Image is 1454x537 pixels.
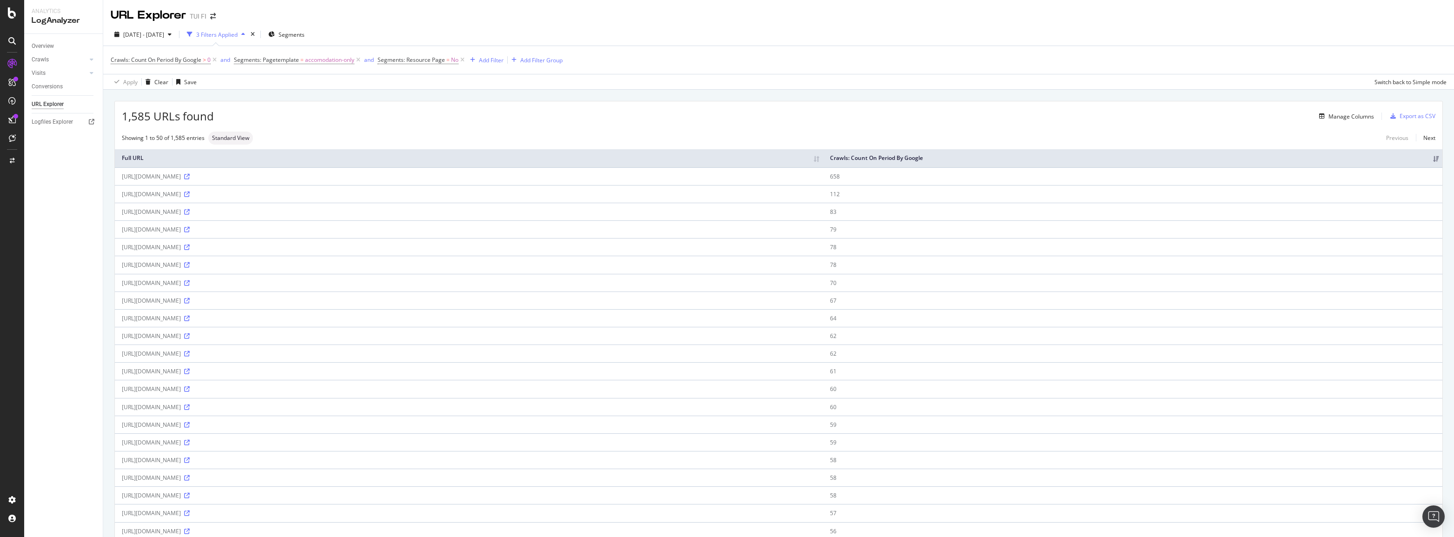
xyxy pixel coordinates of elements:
span: Segments: Resource Page [378,56,445,64]
button: Export as CSV [1387,109,1435,124]
div: URL Explorer [32,99,64,109]
td: 61 [823,362,1442,380]
a: Crawls [32,55,87,65]
div: Crawls [32,55,49,65]
td: 64 [823,309,1442,327]
span: Segments [279,31,305,39]
span: = [446,56,450,64]
button: Manage Columns [1315,111,1374,122]
th: Full URL: activate to sort column ascending [115,149,823,167]
button: and [364,55,374,64]
span: = [300,56,304,64]
div: [URL][DOMAIN_NAME] [122,190,816,198]
button: Add Filter Group [508,54,563,66]
td: 60 [823,380,1442,398]
button: Add Filter [466,54,504,66]
div: Export as CSV [1400,112,1435,120]
span: accomodation-only [305,53,354,66]
div: [URL][DOMAIN_NAME] [122,279,816,287]
div: [URL][DOMAIN_NAME] [122,314,816,322]
td: 67 [823,292,1442,309]
td: 59 [823,416,1442,433]
span: 0 [207,53,211,66]
div: [URL][DOMAIN_NAME] [122,509,816,517]
div: times [249,30,257,39]
div: Analytics [32,7,95,15]
a: Overview [32,41,96,51]
button: Save [173,74,197,89]
div: [URL][DOMAIN_NAME] [122,367,816,375]
div: [URL][DOMAIN_NAME] [122,527,816,535]
span: Crawls: Count On Period By Google [111,56,201,64]
div: Visits [32,68,46,78]
span: [DATE] - [DATE] [123,31,164,39]
div: [URL][DOMAIN_NAME] [122,297,816,305]
div: [URL][DOMAIN_NAME] [122,456,816,464]
div: and [364,56,374,64]
button: Switch back to Simple mode [1371,74,1447,89]
td: 112 [823,185,1442,203]
div: arrow-right-arrow-left [210,13,216,20]
div: Clear [154,78,168,86]
button: [DATE] - [DATE] [111,27,175,42]
div: 3 Filters Applied [196,31,238,39]
div: [URL][DOMAIN_NAME] [122,403,816,411]
div: Switch back to Simple mode [1374,78,1447,86]
div: Manage Columns [1328,113,1374,120]
div: neutral label [208,132,253,145]
div: Apply [123,78,138,86]
span: Segments: Pagetemplate [234,56,299,64]
td: 83 [823,203,1442,220]
div: Conversions [32,82,63,92]
a: Logfiles Explorer [32,117,96,127]
td: 78 [823,238,1442,256]
td: 58 [823,469,1442,486]
button: 3 Filters Applied [183,27,249,42]
div: [URL][DOMAIN_NAME] [122,172,816,180]
div: Open Intercom Messenger [1422,505,1445,528]
div: [URL][DOMAIN_NAME] [122,385,816,393]
div: [URL][DOMAIN_NAME] [122,491,816,499]
div: [URL][DOMAIN_NAME] [122,261,816,269]
span: > [203,56,206,64]
span: 1,585 URLs found [122,108,214,124]
div: [URL][DOMAIN_NAME] [122,225,816,233]
td: 58 [823,451,1442,469]
div: Save [184,78,197,86]
button: Apply [111,74,138,89]
span: Standard View [212,135,249,141]
div: [URL][DOMAIN_NAME] [122,243,816,251]
td: 79 [823,220,1442,238]
div: [URL][DOMAIN_NAME] [122,438,816,446]
div: [URL][DOMAIN_NAME] [122,474,816,482]
span: No [451,53,458,66]
div: Logfiles Explorer [32,117,73,127]
div: Showing 1 to 50 of 1,585 entries [122,134,205,142]
button: Segments [265,27,308,42]
div: and [220,56,230,64]
a: Next [1416,131,1435,145]
td: 60 [823,398,1442,416]
a: Conversions [32,82,96,92]
td: 78 [823,256,1442,273]
div: [URL][DOMAIN_NAME] [122,332,816,340]
div: TUI FI [190,12,206,21]
button: Clear [142,74,168,89]
div: [URL][DOMAIN_NAME] [122,208,816,216]
div: [URL][DOMAIN_NAME] [122,350,816,358]
button: and [220,55,230,64]
th: Crawls: Count On Period By Google: activate to sort column ascending [823,149,1442,167]
td: 62 [823,345,1442,362]
div: Add Filter [479,56,504,64]
div: LogAnalyzer [32,15,95,26]
div: Overview [32,41,54,51]
td: 70 [823,274,1442,292]
div: Add Filter Group [520,56,563,64]
td: 62 [823,327,1442,345]
td: 58 [823,486,1442,504]
td: 59 [823,433,1442,451]
div: URL Explorer [111,7,186,23]
td: 658 [823,167,1442,185]
div: [URL][DOMAIN_NAME] [122,421,816,429]
td: 57 [823,504,1442,522]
